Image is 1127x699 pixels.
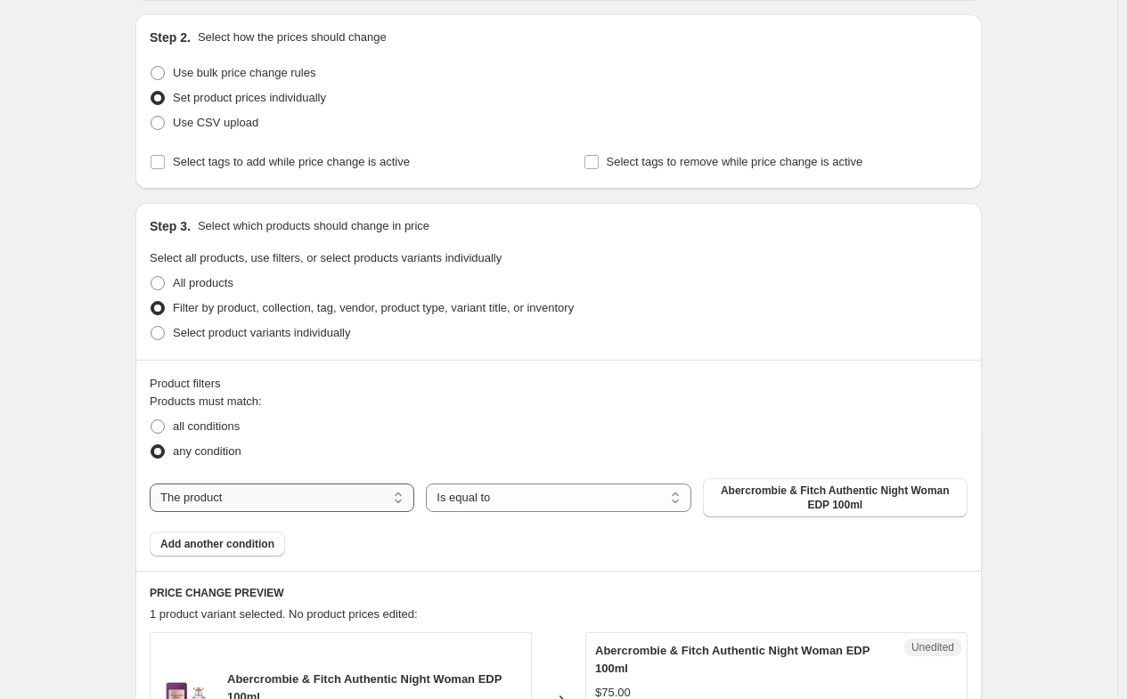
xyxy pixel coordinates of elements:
[150,251,502,264] span: Select all products, use filters, or select products variants individually
[173,444,241,458] span: any condition
[198,217,429,235] p: Select which products should change in price
[150,375,968,393] div: Product filters
[173,155,410,168] span: Select tags to add while price change is active
[607,155,863,168] span: Select tags to remove while price change is active
[150,586,968,600] h6: PRICE CHANGE PREVIEW
[173,91,326,104] span: Set product prices individually
[911,640,954,654] span: Unedited
[173,419,240,433] span: all conditions
[595,644,870,675] span: Abercrombie & Fitch Authentic Night Woman EDP 100ml
[173,66,315,79] span: Use bulk price change rules
[198,28,387,46] p: Select how the prices should change
[150,217,191,235] h2: Step 3.
[173,301,574,314] span: Filter by product, collection, tag, vendor, product type, variant title, or inventory
[173,326,350,339] span: Select product variants individually
[150,394,262,408] span: Products must match:
[714,484,957,512] span: Abercrombie & Fitch Authentic Night Woman EDP 100ml
[150,607,418,621] span: 1 product variant selected. No product prices edited:
[160,537,274,551] span: Add another condition
[150,532,285,557] button: Add another condition
[173,276,233,289] span: All products
[703,478,968,517] button: Abercrombie & Fitch Authentic Night Woman EDP 100ml
[150,28,191,46] h2: Step 2.
[173,116,258,129] span: Use CSV upload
